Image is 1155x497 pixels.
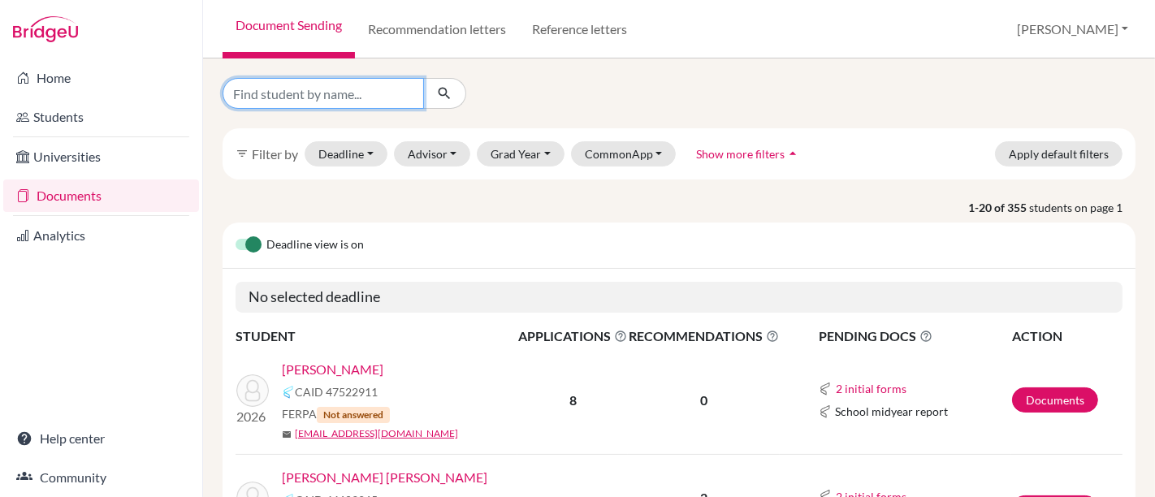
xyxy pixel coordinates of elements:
h5: No selected deadline [236,282,1123,313]
button: Deadline [305,141,387,166]
span: Show more filters [696,147,785,161]
span: PENDING DOCS [819,326,1010,346]
a: [PERSON_NAME] [PERSON_NAME] [282,468,487,487]
a: Students [3,101,199,133]
span: School midyear report [835,403,948,420]
p: 2026 [236,407,269,426]
span: FERPA [282,405,390,423]
span: CAID 47522911 [295,383,378,400]
button: Show more filtersarrow_drop_up [682,141,815,166]
img: Byrkjeland, Mikael [236,374,269,407]
span: APPLICATIONS [518,326,627,346]
img: Common App logo [282,386,295,399]
input: Find student by name... [223,78,424,109]
span: Filter by [252,146,298,162]
span: Deadline view is on [266,236,364,255]
button: Grad Year [477,141,565,166]
a: [PERSON_NAME] [282,360,383,379]
b: 8 [569,392,577,408]
a: [EMAIL_ADDRESS][DOMAIN_NAME] [295,426,458,441]
span: mail [282,430,292,439]
a: Documents [3,179,199,212]
p: 0 [629,391,779,410]
a: Help center [3,422,199,455]
i: arrow_drop_up [785,145,801,162]
a: Community [3,461,199,494]
a: Documents [1012,387,1098,413]
strong: 1-20 of 355 [968,199,1029,216]
img: Common App logo [819,382,832,395]
button: 2 initial forms [835,379,907,398]
button: Apply default filters [995,141,1123,166]
button: Advisor [394,141,471,166]
a: Home [3,62,199,94]
i: filter_list [236,147,249,160]
a: Universities [3,140,199,173]
button: CommonApp [571,141,677,166]
th: STUDENT [236,326,517,347]
span: Not answered [317,407,390,423]
span: RECOMMENDATIONS [629,326,779,346]
img: Common App logo [819,405,832,418]
span: students on page 1 [1029,199,1136,216]
img: Bridge-U [13,16,78,42]
button: [PERSON_NAME] [1010,14,1136,45]
th: ACTION [1011,326,1123,347]
a: Analytics [3,219,199,252]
